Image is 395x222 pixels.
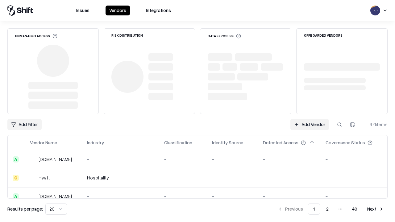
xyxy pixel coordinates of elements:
button: Vendors [106,6,130,15]
button: Next [364,203,388,215]
div: Risk Distribution [111,34,143,37]
div: [DOMAIN_NAME] [39,156,72,162]
div: Industry [87,139,104,146]
div: Detected Access [263,139,298,146]
a: Add Vendor [290,119,329,130]
div: - [263,156,316,162]
button: Integrations [142,6,175,15]
div: - [164,193,202,199]
div: - [164,175,202,181]
div: - [212,193,253,199]
button: 1 [308,203,320,215]
div: - [326,156,382,162]
div: - [212,156,253,162]
img: intrado.com [30,156,36,162]
div: - [263,175,316,181]
div: C [13,175,19,181]
img: Hyatt [30,175,36,181]
p: Results per page: [7,206,43,212]
button: Add Filter [7,119,42,130]
img: primesec.co.il [30,193,36,199]
nav: pagination [274,203,388,215]
div: Hyatt [39,175,50,181]
div: Governance Status [326,139,365,146]
div: Unmanaged Access [15,34,57,39]
button: Issues [73,6,93,15]
div: - [87,193,154,199]
div: - [326,175,382,181]
div: Offboarded Vendors [304,34,343,37]
div: Identity Source [212,139,243,146]
div: Classification [164,139,192,146]
div: Data Exposure [208,34,241,39]
button: 2 [321,203,334,215]
div: - [87,156,154,162]
div: Hospitality [87,175,154,181]
div: - [326,193,382,199]
div: - [263,193,316,199]
div: - [212,175,253,181]
div: 971 items [363,121,388,128]
button: 49 [347,203,362,215]
div: A [13,193,19,199]
div: A [13,156,19,162]
div: - [164,156,202,162]
div: [DOMAIN_NAME] [39,193,72,199]
div: Vendor Name [30,139,57,146]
